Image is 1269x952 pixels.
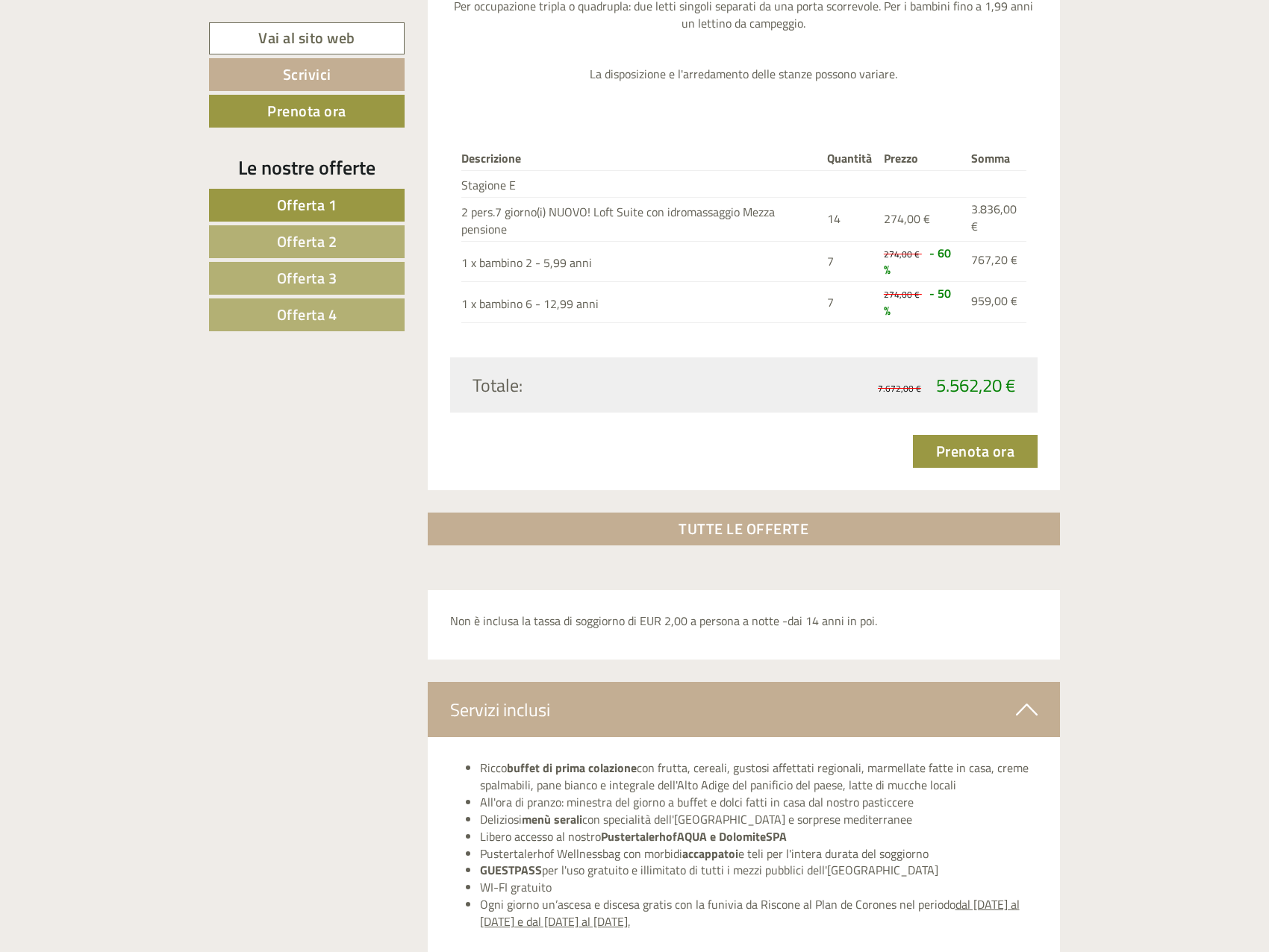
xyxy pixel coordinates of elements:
[884,247,920,261] span: 274,00 €
[480,879,1038,896] li: WI-FI gratuito
[601,827,787,845] strong: PustertalerhofAQUA e DolomiteSPA
[884,210,930,228] span: 274,00 €
[277,193,337,216] span: Offerta 1
[480,845,1038,862] li: Pustertalerhof Wellnessbag con morbidi e teli per l'intera durata del soggiorno
[266,11,322,37] div: lunedì
[277,303,337,326] span: Offerta 4
[884,244,951,279] span: - 60 %
[480,794,1038,811] li: All'ora di pranzo: minestra del giorno a buffet e dolci fatti in casa dal nostro pasticcere
[913,435,1038,468] a: Prenota ora
[507,759,637,777] strong: buffet di prima colazione
[480,896,1038,930] li: Ogni giorno un’ascesa e discesa gratis con la funivia da Riscone al Plan de Corones nel periodo
[480,861,542,879] strong: GUESTPASS
[965,147,1026,170] th: Somma
[510,386,589,419] button: Invia
[461,197,821,241] td: 2 pers.7 giorno(i) NUOVO! Loft Suite con idromassaggio Mezza pensione
[965,282,1026,323] td: 959,00 €
[277,266,337,289] span: Offerta 3
[878,147,966,170] th: Prezzo
[884,287,920,301] span: 274,00 €
[277,230,337,253] span: Offerta 2
[884,284,951,319] span: - 50 %
[965,197,1026,241] td: 3.836,00 €
[965,241,1026,282] td: 767,20 €
[461,147,821,170] th: Descrizione
[366,40,577,86] div: Buon giorno, come possiamo aiutarla?
[461,372,744,398] div: Totale:
[480,862,1038,879] li: per l'uso gratuito e illimitato di tutti i mezzi pubblici dell'[GEOGRAPHIC_DATA]
[450,613,1038,630] p: Non è inclusa la tassa di soggiorno di EUR 2,00 a persona a notte -dai 14 anni in poi.
[461,282,821,323] td: 1 x bambino 6 - 12,99 anni
[936,372,1015,398] span: 5.562,20 €
[209,95,405,128] a: Prenota ora
[209,22,405,54] a: Vai al sito web
[461,171,821,198] td: Stagione E
[821,147,878,170] th: Quantità
[682,845,738,862] strong: accappatoi
[428,513,1061,545] a: TUTTE LE OFFERTE
[480,828,1038,845] li: Libero accesso al nostro
[821,282,878,323] td: 7
[461,241,821,282] td: 1 x bambino 2 - 5,99 anni
[373,72,566,83] small: 17:44
[522,810,582,828] strong: menù serali
[480,811,1038,828] li: Deliziosi con specialità dell'[GEOGRAPHIC_DATA] e sorprese mediterranee
[373,43,566,55] div: Lei
[209,58,405,91] a: Scrivici
[209,154,405,181] div: Le nostre offerte
[821,197,878,241] td: 14
[878,381,921,395] span: 7.672,00 €
[428,682,1061,737] div: Servizi inclusi
[821,241,878,282] td: 7
[480,760,1038,794] li: Ricco con frutta, cereali, gustosi affettati regionali, marmellate fatte in casa, creme spalmabil...
[480,895,1020,930] u: dal [DATE] al [DATE] e dal [DATE] al [DATE].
